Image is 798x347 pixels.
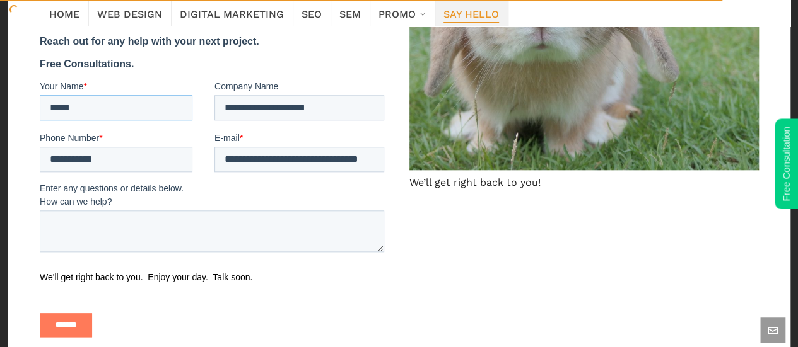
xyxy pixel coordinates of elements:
span: Promo [378,4,416,22]
span: Digital Marketing [180,4,284,22]
span: Web Design [97,4,162,22]
span: SEM [339,4,361,22]
span: SEO [302,4,322,22]
span: Home [49,4,79,22]
span: E-mail [175,225,200,235]
span: Company Name [175,173,238,183]
figcaption: We’ll get right back to you! [409,175,759,190]
span: Say Hello [443,4,499,22]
